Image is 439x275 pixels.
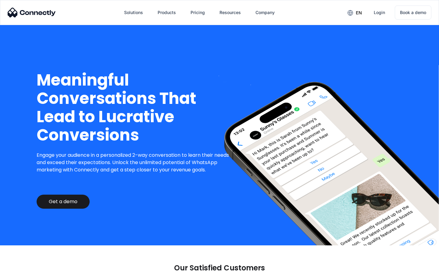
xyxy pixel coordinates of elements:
div: Resources [220,8,241,17]
h1: Meaningful Conversations That Lead to Lucrative Conversions [37,71,234,144]
div: Products [158,8,176,17]
div: en [356,9,362,17]
p: Our Satisfied Customers [174,264,265,272]
a: Pricing [186,5,210,20]
p: Engage your audience in a personalized 2-way conversation to learn their needs and exceed their e... [37,152,234,174]
a: Login [369,5,390,20]
a: Book a demo [395,5,431,20]
img: Connectly Logo [8,8,56,17]
div: Pricing [191,8,205,17]
div: Solutions [124,8,143,17]
div: Get a demo [49,199,77,205]
ul: Language list [12,264,37,273]
aside: Language selected: English [6,264,37,273]
div: Company [255,8,275,17]
a: Get a demo [37,195,90,209]
div: Login [374,8,385,17]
